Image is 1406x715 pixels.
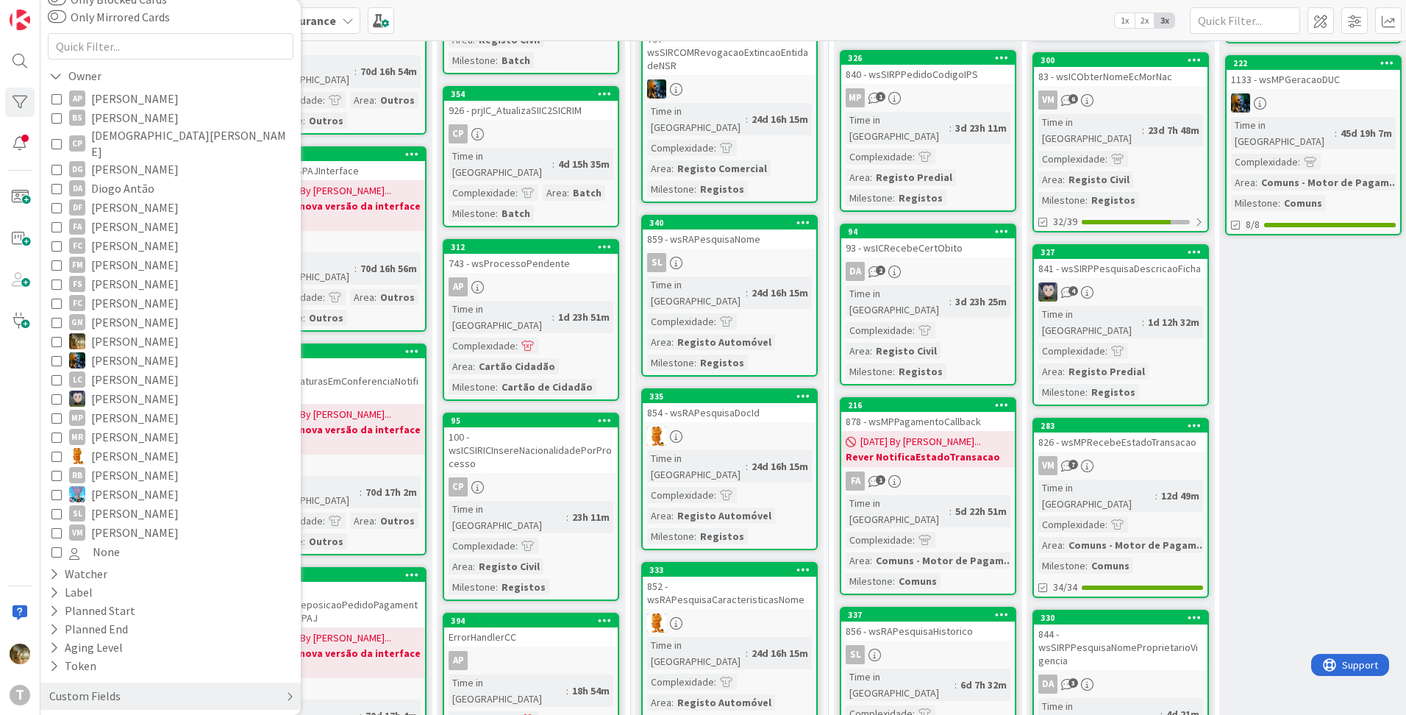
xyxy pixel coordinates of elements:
div: 4d 15h 35m [554,156,613,172]
div: Registo Civil [1065,171,1133,188]
span: [DATE] By [PERSON_NAME]... [271,183,391,199]
button: BS [PERSON_NAME] [51,108,290,127]
button: JC [PERSON_NAME] [51,332,290,351]
div: Outros [377,289,418,305]
div: 841 - wsSIRPPesquisaDescricaoFicha [1034,259,1207,278]
div: 390 [251,148,425,161]
div: 326 [841,51,1015,65]
div: Milestone [1231,195,1278,211]
div: 312 [451,242,618,252]
div: Milestone [647,355,694,371]
div: Area [350,92,374,108]
div: 222 [1227,57,1400,70]
div: 222 [1233,58,1400,68]
span: [PERSON_NAME] [91,236,179,255]
span: [PERSON_NAME] [91,427,179,447]
span: : [303,113,305,129]
div: Complexidade [449,185,515,201]
div: SL [643,253,816,272]
span: [PERSON_NAME] [91,370,179,389]
div: 3901136 - wsSPAJInterface [251,148,425,180]
div: Time in [GEOGRAPHIC_DATA] [1231,117,1335,149]
div: Batch [569,185,605,201]
img: JC [647,79,666,99]
span: : [374,289,377,305]
div: 326 [848,53,1015,63]
span: : [714,313,716,330]
span: [PERSON_NAME] [91,217,179,236]
img: RL [647,427,666,446]
div: 24d 16h 15m [748,285,812,301]
div: Registo Civil [872,343,941,359]
span: : [893,190,895,206]
button: DF [PERSON_NAME] [51,198,290,217]
span: [PERSON_NAME] [91,351,179,370]
div: Area [647,160,671,177]
div: 216 [841,399,1015,412]
div: Complexidade [846,322,913,338]
div: 283826 - wsMPRecebeEstadoTransacao [1034,419,1207,452]
div: 743 - wsProcessoPendente [444,254,618,273]
div: Area [846,343,870,359]
div: 327841 - wsSIRPPesquisaDescricaoFicha [1034,246,1207,278]
a: 30083 - wsICObterNomeEcMorNacVMTime in [GEOGRAPHIC_DATA]:23d 7h 48mComplexidade:Area:Registo Civi... [1032,52,1209,232]
div: 83 - wsICObterNomeEcMorNac [1034,67,1207,86]
div: Area [1038,171,1063,188]
div: 100 - wsICSIRICInsereNacionalidadePorProcesso [444,427,618,473]
button: MP [PERSON_NAME] [51,408,290,427]
div: 300 [1034,54,1207,67]
div: Area [1038,363,1063,380]
div: Registos [1088,192,1139,208]
div: Complexidade [647,313,714,330]
a: 326840 - wsSIRPPedidoCodigoIPSMPTime in [GEOGRAPHIC_DATA]:3d 23h 11mComplexidade:Area:Registo Pre... [840,50,1016,212]
span: : [746,111,748,127]
div: DG [69,161,85,177]
img: Visit kanbanzone.com [10,10,30,30]
div: 354 [444,88,618,101]
span: : [374,92,377,108]
span: [PERSON_NAME] [91,389,179,408]
div: 327 [1034,246,1207,259]
button: FS [PERSON_NAME] [51,274,290,294]
div: DA [846,262,865,281]
span: : [913,322,915,338]
div: 45d 19h 7m [1337,125,1396,141]
div: 340 [643,216,816,230]
div: Registos [1088,384,1139,400]
div: 3d 23h 11m [952,120,1010,136]
a: 95100 - wsICSIRICInsereNacionalidadePorProcessoCPTime in [GEOGRAPHIC_DATA]:23h 11mComplexidade:Ar... [443,413,619,601]
div: 1521 - prjSPAJ_FaturasEmConferenciaNotificaSPAJ [251,358,425,404]
div: Cartão Cidadão [475,358,559,374]
div: FC [69,238,85,254]
span: 7 [1068,460,1078,469]
div: 354926 - prjIC_AtualizaSIIC2SICRIM [444,88,618,120]
div: Milestone [647,181,694,197]
div: 335854 - wsRAPesquisaDocId [643,390,816,422]
div: 216878 - wsMPPagamentoCallback [841,399,1015,431]
div: FA [69,218,85,235]
div: Milestone [1038,384,1085,400]
div: Milestone [449,52,496,68]
span: 32/39 [1053,214,1077,230]
span: : [893,363,895,380]
span: : [913,149,915,165]
div: Time in [GEOGRAPHIC_DATA] [647,450,746,483]
span: : [323,92,325,108]
div: 93 - wsICRecebeCertObito [841,238,1015,257]
img: JC [69,333,85,349]
div: Time in [GEOGRAPHIC_DATA] [846,112,949,144]
span: [PERSON_NAME] [91,160,179,179]
div: 340859 - wsRAPesquisaNome [643,216,816,249]
div: 300 [1041,55,1207,65]
div: LC [69,371,85,388]
b: Rever NotificaEstadoTransacao [846,449,1010,464]
div: 797 - wsSIRCOMRevogacaoExtincaoEntidadeNSR [643,16,816,75]
a: 3901136 - wsSPAJInterface[DATE] By [PERSON_NAME]...Aguarda nova versão da interface SAPTime in [G... [250,146,427,332]
a: 9493 - wsICRecebeCertObitoDATime in [GEOGRAPHIC_DATA]:3d 23h 25mComplexidade:Area:Registo CivilMi... [840,224,1016,385]
div: Registo Automóvel [674,334,775,350]
img: LS [69,391,85,407]
span: [PERSON_NAME] [91,447,179,466]
div: Time in [GEOGRAPHIC_DATA] [1038,114,1142,146]
div: Area [846,169,870,185]
span: : [323,289,325,305]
